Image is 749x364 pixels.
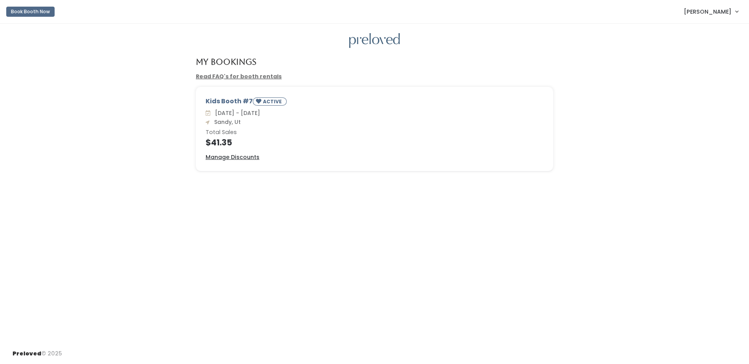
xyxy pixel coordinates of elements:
span: [PERSON_NAME] [684,7,731,16]
span: [DATE] - [DATE] [212,109,260,117]
div: Kids Booth #7 [206,97,543,109]
u: Manage Discounts [206,153,259,161]
a: Book Booth Now [6,3,55,20]
small: ACTIVE [263,98,283,105]
a: [PERSON_NAME] [676,3,746,20]
span: Preloved [12,350,41,357]
h4: $41.35 [206,138,543,147]
a: Read FAQ's for booth rentals [196,72,282,80]
div: © 2025 [12,343,62,358]
span: Sandy, Ut [211,118,241,126]
a: Manage Discounts [206,153,259,161]
img: preloved logo [349,33,400,48]
h4: My Bookings [196,57,256,66]
h6: Total Sales [206,129,543,136]
button: Book Booth Now [6,7,55,17]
